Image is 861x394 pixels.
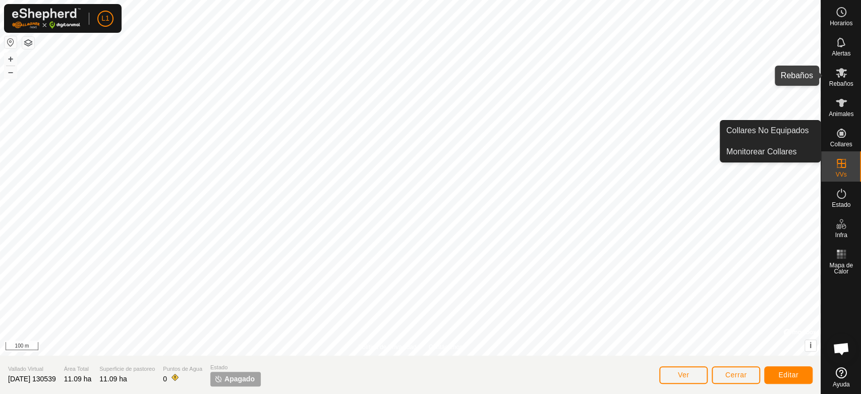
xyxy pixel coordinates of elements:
[64,375,92,383] span: 11.09 ha
[64,365,92,373] span: Área Total
[720,142,820,162] a: Monitorear Collares
[8,375,56,383] span: [DATE] 130539
[358,343,416,352] a: Política de Privacidad
[8,365,56,373] span: Vallado Virtual
[99,375,127,383] span: 11.09 ha
[5,36,17,48] button: Restablecer Mapa
[5,53,17,65] button: +
[163,365,202,373] span: Puntos de Agua
[835,232,847,238] span: Infra
[5,66,17,78] button: –
[659,366,708,384] button: Ver
[824,262,858,274] span: Mapa de Calor
[725,371,747,379] span: Cerrar
[826,333,856,364] a: Chat abierto
[829,81,853,87] span: Rebaños
[99,365,155,373] span: Superficie de pastoreo
[764,366,813,384] button: Editar
[805,340,816,351] button: i
[829,111,853,117] span: Animales
[214,375,222,383] img: apagar
[821,363,861,391] a: Ayuda
[210,363,261,372] span: Estado
[101,13,109,24] span: L1
[163,375,167,383] span: 0
[678,371,690,379] span: Ver
[833,381,850,387] span: Ayuda
[429,343,463,352] a: Contáctenos
[12,8,81,29] img: Logo Gallagher
[778,371,798,379] span: Editar
[830,141,852,147] span: Collares
[830,20,852,26] span: Horarios
[726,146,797,158] span: Monitorear Collares
[835,172,846,178] span: VVs
[832,50,850,57] span: Alertas
[720,121,820,141] a: Collares No Equipados
[726,125,809,137] span: Collares No Equipados
[810,341,812,350] span: i
[224,374,255,384] span: Apagado
[712,366,760,384] button: Cerrar
[22,37,34,49] button: Capas del Mapa
[832,202,850,208] span: Estado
